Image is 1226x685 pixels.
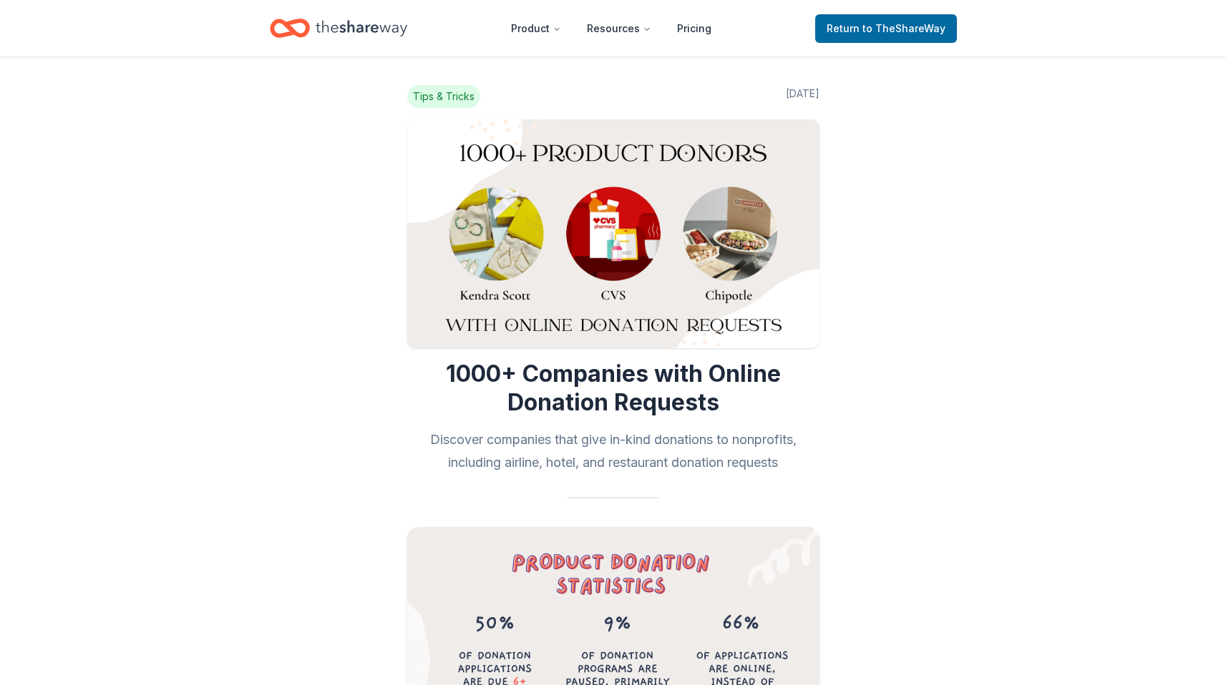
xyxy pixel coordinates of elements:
[786,85,819,108] span: [DATE]
[500,11,723,45] nav: Main
[500,14,573,43] button: Product
[407,85,480,108] span: Tips & Tricks
[407,428,819,474] h2: Discover companies that give in-kind donations to nonprofits, including airline, hotel, and resta...
[827,20,945,37] span: Return
[407,119,819,348] img: Image for 1000+ Companies with Online Donation Requests
[270,11,407,45] a: Home
[575,14,663,43] button: Resources
[862,22,945,34] span: to TheShareWay
[815,14,957,43] a: Returnto TheShareWay
[666,14,723,43] a: Pricing
[407,360,819,417] h1: 1000+ Companies with Online Donation Requests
